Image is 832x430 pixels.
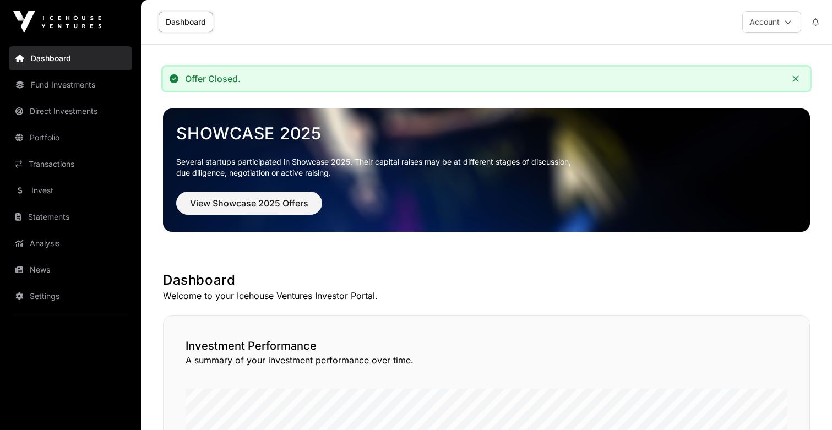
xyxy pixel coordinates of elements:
[176,203,322,214] a: View Showcase 2025 Offers
[9,258,132,282] a: News
[9,46,132,70] a: Dashboard
[176,192,322,215] button: View Showcase 2025 Offers
[186,353,787,367] p: A summary of your investment performance over time.
[159,12,213,32] a: Dashboard
[788,71,803,86] button: Close
[163,108,810,232] img: Showcase 2025
[742,11,801,33] button: Account
[163,289,810,302] p: Welcome to your Icehouse Ventures Investor Portal.
[9,73,132,97] a: Fund Investments
[9,284,132,308] a: Settings
[777,377,832,430] iframe: Chat Widget
[176,123,797,143] a: Showcase 2025
[13,11,101,33] img: Icehouse Ventures Logo
[9,126,132,150] a: Portfolio
[176,156,797,178] p: Several startups participated in Showcase 2025. Their capital raises may be at different stages o...
[185,73,241,84] div: Offer Closed.
[9,231,132,255] a: Analysis
[9,99,132,123] a: Direct Investments
[163,271,810,289] h1: Dashboard
[190,197,308,210] span: View Showcase 2025 Offers
[186,338,787,353] h2: Investment Performance
[9,152,132,176] a: Transactions
[9,178,132,203] a: Invest
[9,205,132,229] a: Statements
